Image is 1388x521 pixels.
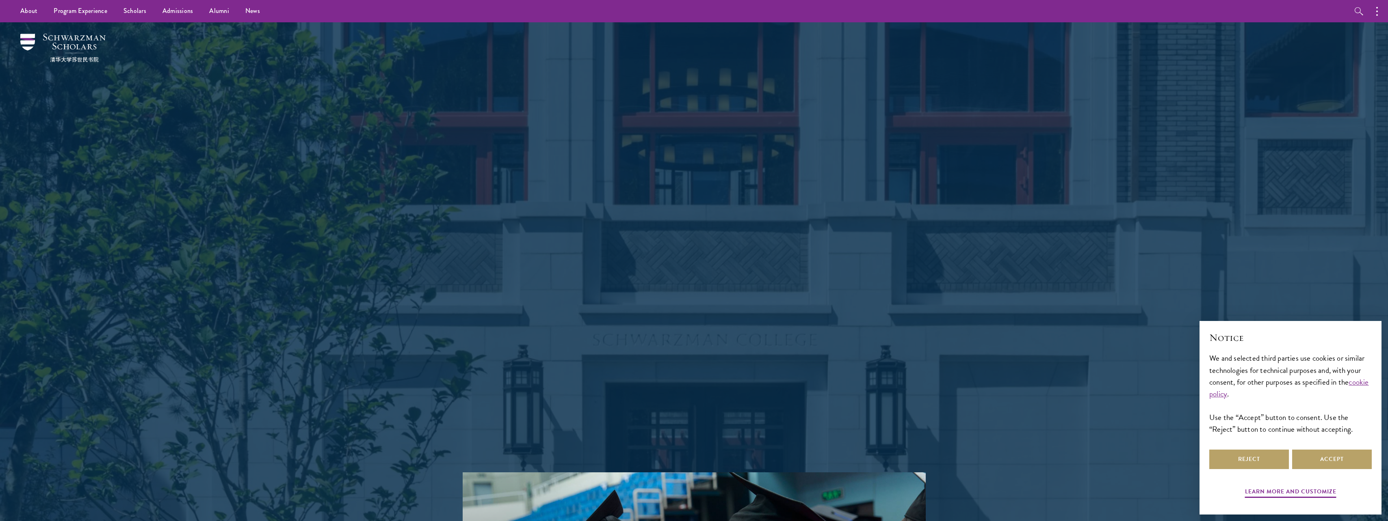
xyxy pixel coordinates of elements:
[1292,450,1372,469] button: Accept
[1209,331,1372,344] h2: Notice
[20,34,106,62] img: Schwarzman Scholars
[1245,487,1336,499] button: Learn more and customize
[1209,352,1372,435] div: We and selected third parties use cookies or similar technologies for technical purposes and, wit...
[1209,450,1289,469] button: Reject
[1209,376,1369,400] a: cookie policy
